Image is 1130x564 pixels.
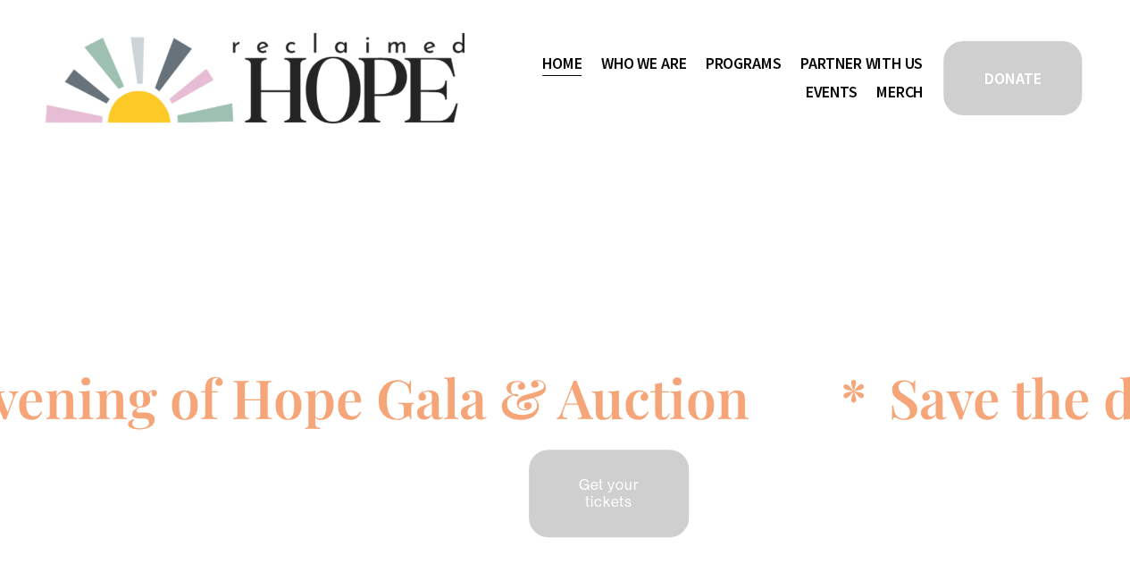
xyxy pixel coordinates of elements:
[542,49,582,78] a: Home
[800,51,923,77] span: Partner With Us
[805,78,857,106] a: Events
[706,49,782,78] a: folder dropdown
[706,51,782,77] span: Programs
[800,49,923,78] a: folder dropdown
[876,78,923,106] a: Merch
[941,38,1084,118] a: DONATE
[526,447,691,540] a: Get your tickets
[601,51,686,77] span: Who We Are
[601,49,686,78] a: folder dropdown
[46,33,465,123] img: Reclaimed Hope Initiative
